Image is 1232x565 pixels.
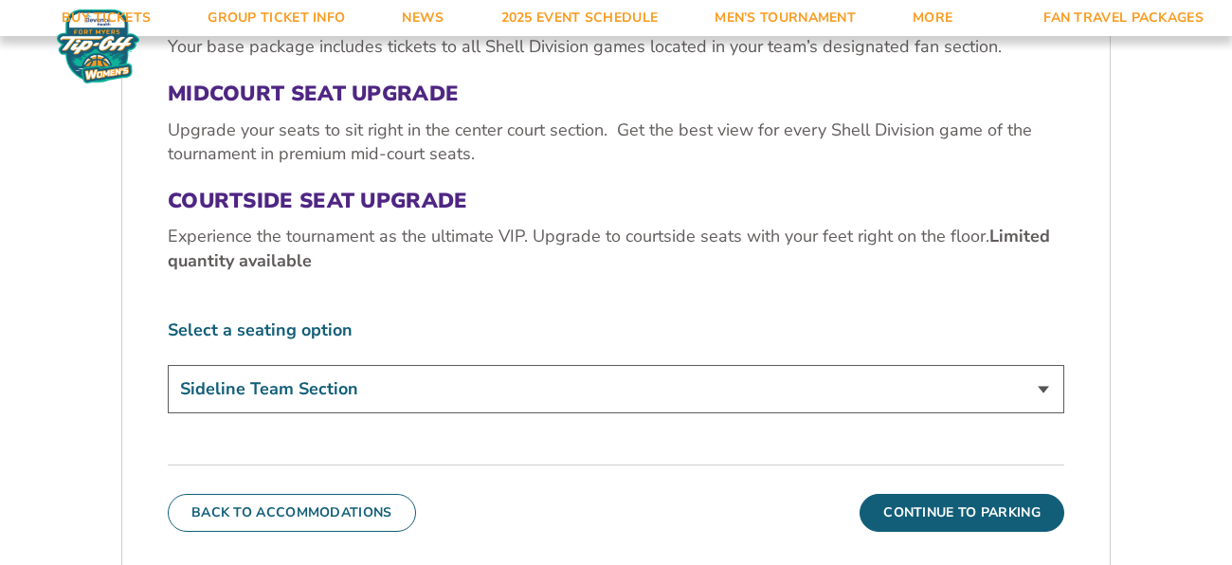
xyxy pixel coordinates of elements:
label: Select a seating option [168,319,1064,342]
img: Women's Fort Myers Tip-Off [57,9,139,83]
p: Experience the tournament as the ultimate VIP. Upgrade to courtside seats with your feet right on... [168,225,1064,272]
span: Your base package includes tickets to all Shell Division games located in your team’s designated ... [168,35,1002,58]
p: Upgrade your seats to sit right in the center court section. Get the best view for every Shell Di... [168,118,1064,166]
strong: Limited quantity available [168,225,1050,271]
h3: Courtside Seat Upgrade [168,189,1064,213]
button: Continue To Parking [860,494,1064,532]
button: Back To Accommodations [168,494,416,532]
h3: Midcourt Seat Upgrade [168,82,1064,106]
